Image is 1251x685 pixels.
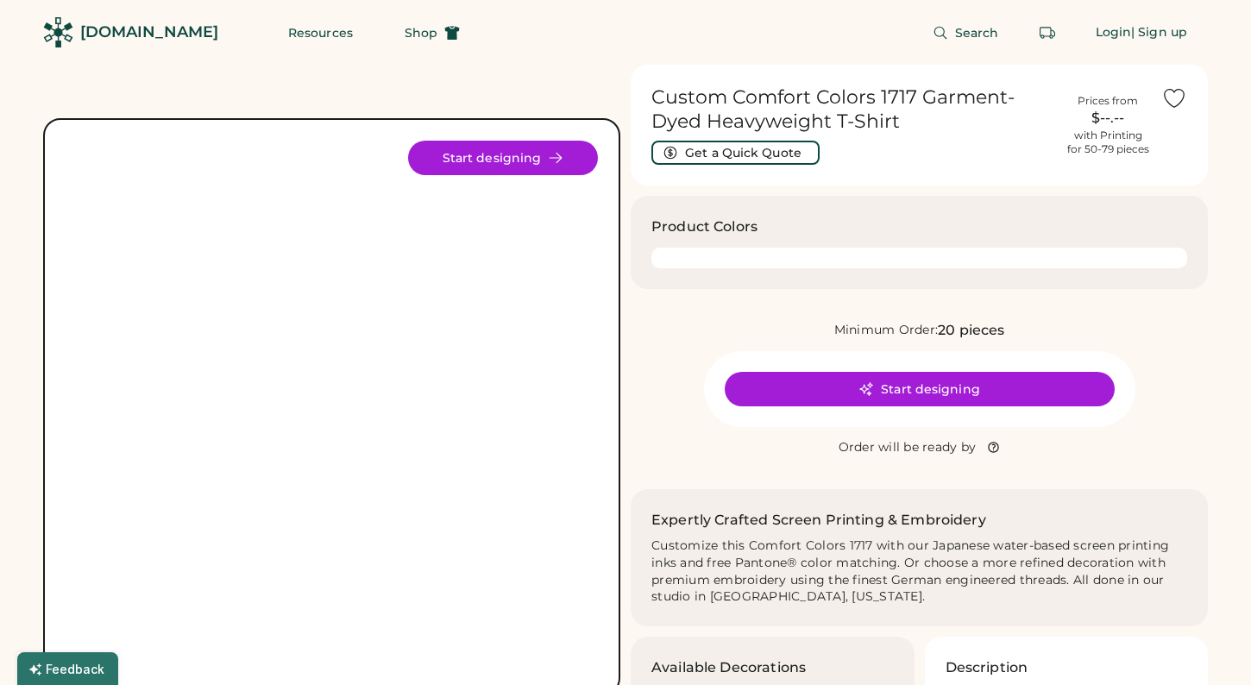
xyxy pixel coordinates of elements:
[80,22,218,43] div: [DOMAIN_NAME]
[725,372,1115,406] button: Start designing
[405,27,437,39] span: Shop
[651,510,986,531] h2: Expertly Crafted Screen Printing & Embroidery
[66,141,598,673] div: 1717 Style Image
[1078,94,1138,108] div: Prices from
[66,141,598,673] img: Comfort Colors 1717 Product Image
[267,16,374,50] button: Resources
[938,320,1004,341] div: 20 pieces
[1067,129,1149,156] div: with Printing for 50-79 pieces
[1065,108,1151,129] div: $--.--
[651,657,806,678] h3: Available Decorations
[651,217,758,237] h3: Product Colors
[955,27,999,39] span: Search
[1096,24,1132,41] div: Login
[1131,24,1187,41] div: | Sign up
[839,439,977,456] div: Order will be ready by
[651,85,1054,134] h1: Custom Comfort Colors 1717 Garment-Dyed Heavyweight T-Shirt
[408,141,598,175] button: Start designing
[912,16,1020,50] button: Search
[384,16,481,50] button: Shop
[946,657,1028,678] h3: Description
[651,537,1187,606] div: Customize this Comfort Colors 1717 with our Japanese water-based screen printing inks and free Pa...
[651,141,820,165] button: Get a Quick Quote
[834,322,939,339] div: Minimum Order:
[43,17,73,47] img: Rendered Logo - Screens
[1030,16,1065,50] button: Retrieve an order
